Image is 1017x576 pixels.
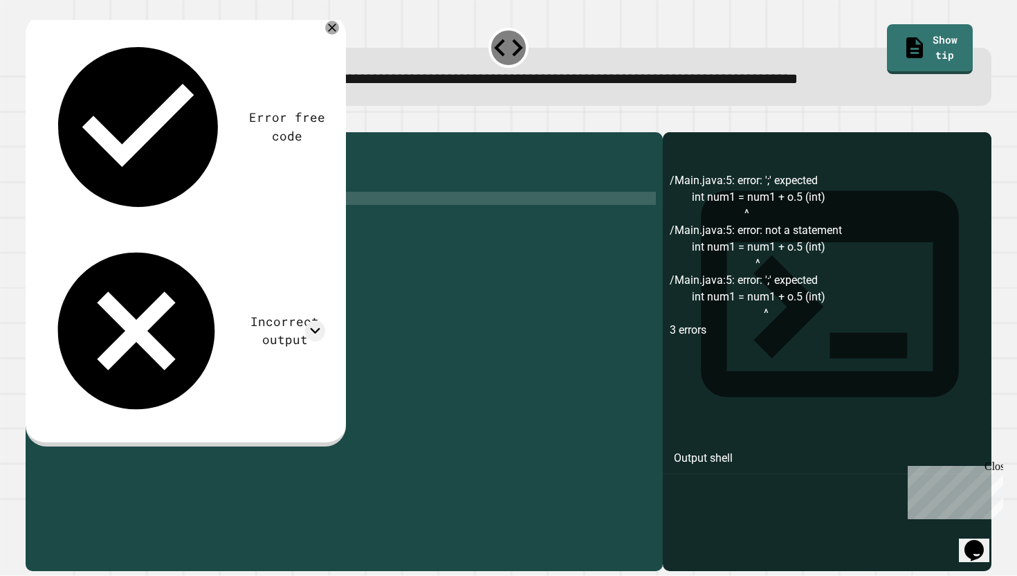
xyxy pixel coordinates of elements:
[244,313,325,350] div: Incorrect output
[6,6,95,88] div: Chat with us now!Close
[887,24,972,74] a: Show tip
[959,521,1003,562] iframe: chat widget
[248,109,326,145] div: Error free code
[670,172,985,570] div: /Main.java:5: error: ';' expected int num1 = num1 + o.5 (int) ^ /Main.java:5: error: not a statem...
[902,460,1003,519] iframe: chat widget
